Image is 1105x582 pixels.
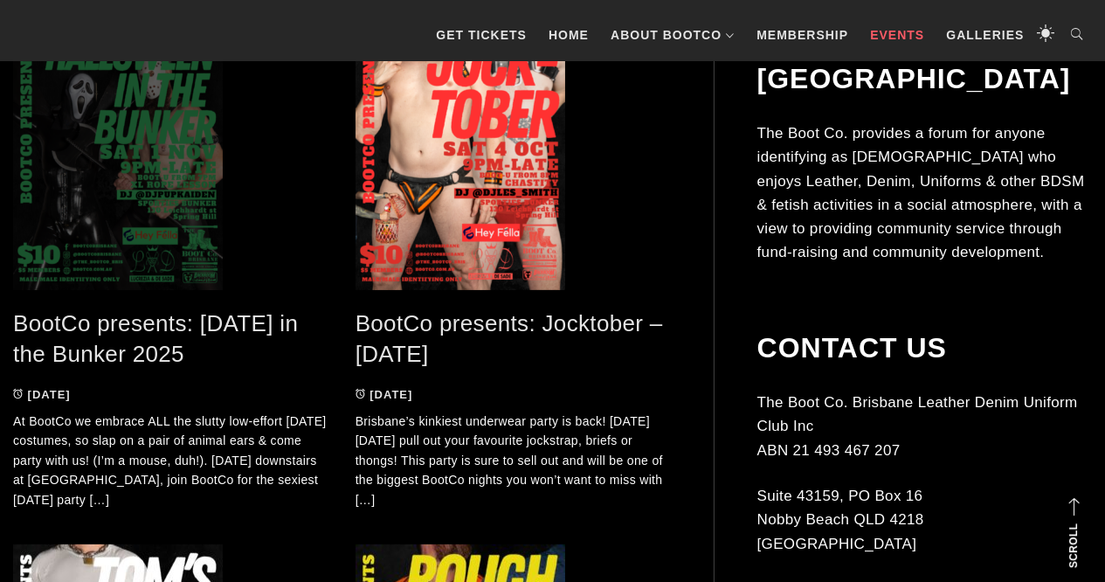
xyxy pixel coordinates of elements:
a: [DATE] [356,388,413,401]
time: [DATE] [28,388,71,401]
time: [DATE] [369,388,412,401]
p: Brisbane’s kinkiest underwear party is back! [DATE][DATE] pull out your favourite jockstrap, brie... [356,412,671,509]
a: Home [540,9,597,61]
a: Galleries [937,9,1032,61]
a: BootCo presents: Jocktober – [DATE] [356,310,663,367]
p: The Boot Co. Brisbane Leather Denim Uniform Club Inc ABN 21 493 467 207 [757,391,1092,462]
p: The Boot Co. provides a forum for anyone identifying as [DEMOGRAPHIC_DATA] who enjoys Leather, De... [757,121,1092,264]
p: Suite 43159, PO Box 16 Nobby Beach QLD 4218 [GEOGRAPHIC_DATA] [757,484,1092,556]
a: GET TICKETS [427,9,535,61]
a: Membership [748,9,857,61]
h2: The BootCo [GEOGRAPHIC_DATA] [757,28,1092,95]
p: At BootCo we embrace ALL the slutty low-effort [DATE] costumes, so slap on a pair of animal ears ... [13,412,328,509]
a: Events [861,9,933,61]
strong: Scroll [1067,523,1080,568]
h2: Contact Us [757,331,1092,364]
a: BootCo presents: [DATE] in the Bunker 2025 [13,310,298,367]
a: [DATE] [13,388,71,401]
a: About BootCo [602,9,743,61]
